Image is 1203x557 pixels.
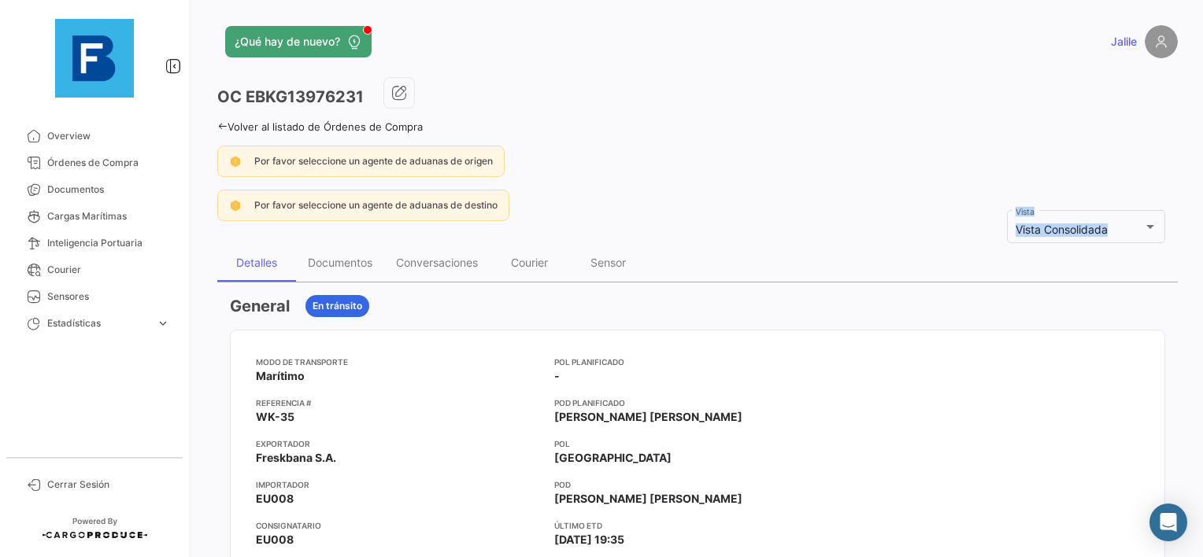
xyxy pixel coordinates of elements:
[1145,25,1178,58] img: placeholder-user.png
[47,236,170,250] span: Inteligencia Portuaria
[554,491,742,507] span: [PERSON_NAME] [PERSON_NAME]
[225,26,372,57] button: ¿Qué hay de nuevo?
[1149,504,1187,541] div: Abrir Intercom Messenger
[256,491,294,507] span: EU008
[308,256,372,269] div: Documentos
[256,368,305,384] span: Marítimo
[256,356,542,368] app-card-info-title: Modo de Transporte
[55,19,134,98] img: 12429640-9da8-4fa2-92c4-ea5716e443d2.jpg
[13,149,176,176] a: Órdenes de Compra
[396,256,478,269] div: Conversaciones
[554,397,840,409] app-card-info-title: POD Planificado
[236,256,277,269] div: Detalles
[47,478,170,492] span: Cerrar Sesión
[47,290,170,304] span: Sensores
[47,156,170,170] span: Órdenes de Compra
[554,409,742,425] span: [PERSON_NAME] [PERSON_NAME]
[230,295,290,317] h3: General
[256,478,542,491] app-card-info-title: Importador
[47,263,170,277] span: Courier
[254,155,493,167] span: Por favor seleccione un agente de aduanas de origen
[217,86,364,108] h3: OC EBKG13976231
[13,123,176,149] a: Overview
[256,437,542,450] app-card-info-title: Exportador
[47,183,170,197] span: Documentos
[554,356,840,368] app-card-info-title: POL Planificado
[313,299,362,313] span: En tránsito
[235,34,340,50] span: ¿Qué hay de nuevo?
[254,199,498,211] span: Por favor seleccione un agente de aduanas de destino
[256,450,336,466] span: Freskbana S.A.
[554,519,840,532] app-card-info-title: Último ETD
[554,437,840,450] app-card-info-title: POL
[554,450,672,466] span: [GEOGRAPHIC_DATA]
[47,129,170,143] span: Overview
[13,230,176,256] a: Inteligencia Portuaria
[13,256,176,283] a: Courier
[1111,34,1137,50] span: Jalile
[47,316,150,330] span: Estadísticas
[13,283,176,310] a: Sensores
[511,256,548,269] div: Courier
[256,532,294,548] span: EU008
[13,176,176,203] a: Documentos
[256,409,294,425] span: WK-35
[13,203,176,230] a: Cargas Marítimas
[554,532,624,548] span: [DATE] 19:35
[256,519,542,532] app-card-info-title: Consignatario
[554,368,560,384] span: -
[590,256,626,269] div: Sensor
[256,397,542,409] app-card-info-title: Referencia #
[1016,223,1108,236] span: Vista Consolidada
[156,316,170,330] span: expand_more
[47,209,170,223] span: Cargas Marítimas
[217,120,423,133] a: Volver al listado de Órdenes de Compra
[554,478,840,491] app-card-info-title: POD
